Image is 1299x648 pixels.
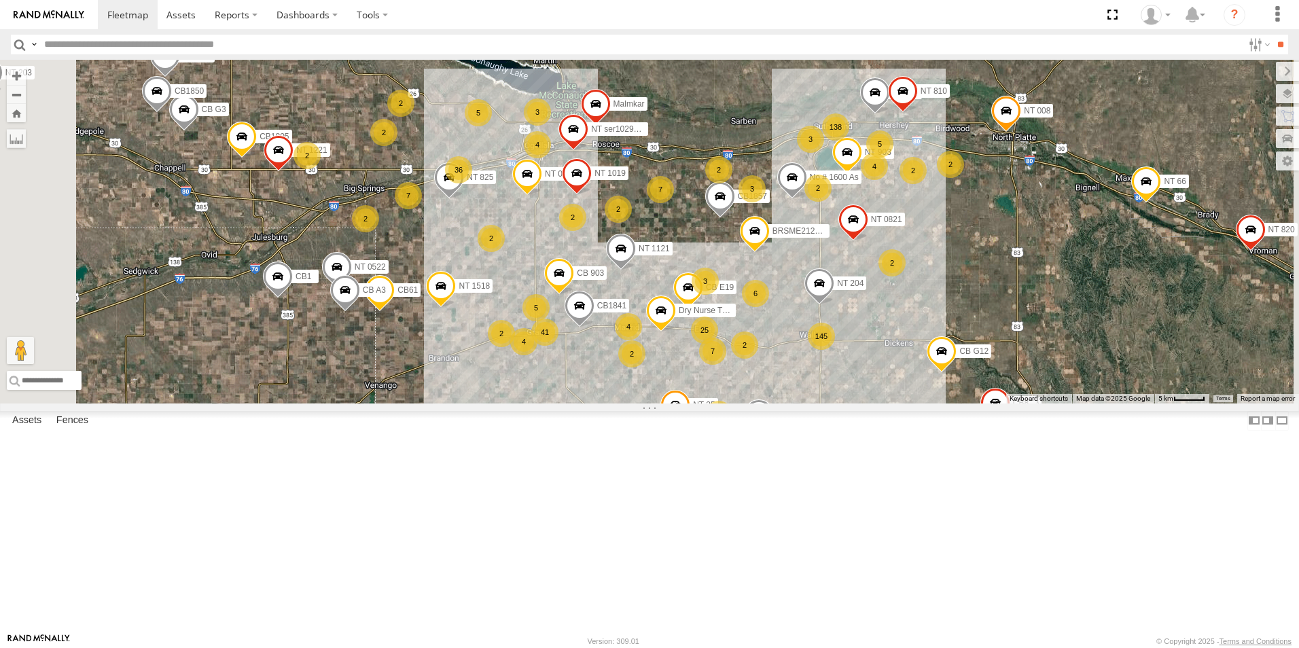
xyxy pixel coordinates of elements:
div: Al Bahnsen [1136,5,1175,25]
span: CB61 [397,285,418,295]
a: Report a map error [1241,395,1295,402]
a: Terms (opens in new tab) [1216,396,1230,401]
label: Dock Summary Table to the Right [1261,411,1275,431]
span: 5 km [1158,395,1173,402]
div: 2 [618,340,645,367]
span: NT 903 [865,147,891,157]
div: 2 [937,151,964,178]
a: Visit our Website [7,634,70,648]
span: NT 66 [1164,177,1186,187]
button: Zoom in [7,67,26,85]
div: 4 [510,328,537,355]
label: Measure [7,129,26,148]
div: 2 [478,225,505,252]
span: BRSME21213419025970 [772,227,865,236]
span: NT 810 [921,86,947,96]
button: Zoom out [7,85,26,104]
div: 3 [797,126,824,153]
div: 6 [742,280,769,307]
span: NT 204 [837,278,864,288]
div: 4 [524,131,551,158]
div: 4 [615,313,642,340]
span: CB1841 [597,302,626,311]
span: NT 820 [1268,225,1295,234]
a: Terms and Conditions [1220,637,1292,645]
span: NT 203 [5,68,32,77]
div: 3 [524,98,551,126]
div: 5 [465,99,492,126]
div: 2 [900,157,927,184]
span: NT 825 [467,173,493,182]
span: Malmkar [613,99,645,109]
div: Version: 309.01 [588,637,639,645]
span: NT 35 [693,400,715,410]
div: 41 [531,319,558,346]
div: 2 [559,204,586,231]
button: Map Scale: 5 km per 43 pixels [1154,394,1209,403]
label: Map Settings [1276,151,1299,170]
span: CB 903 [577,268,604,278]
div: 2 [352,205,379,232]
span: CB1 [296,272,311,281]
div: © Copyright 2025 - [1156,637,1292,645]
span: NT 1019 [594,168,626,178]
span: NT 0522 [355,262,386,272]
label: Assets [5,411,48,430]
div: 5 [522,294,550,321]
span: CB G12 [959,347,989,357]
div: 2 [878,249,906,276]
div: 3 [692,268,719,295]
span: Map data ©2025 Google [1076,395,1150,402]
div: 2 [370,119,397,146]
div: 2 [705,156,732,183]
span: NT 008 [1024,106,1050,115]
div: 36 [445,156,472,183]
label: Dock Summary Table to the Left [1247,411,1261,431]
div: 2 [488,320,515,347]
span: CB1805 [260,132,289,141]
span: CB1850 [175,86,204,96]
button: Keyboard shortcuts [1010,394,1068,403]
span: Dry Nurse Trailer [679,306,741,316]
div: 145 [808,323,835,350]
span: No # 1600 As [810,173,859,182]
img: rand-logo.svg [14,10,84,20]
span: CB E19 [706,283,734,292]
div: 5 [705,401,732,428]
div: 25 [691,317,718,344]
label: Search Query [29,35,39,54]
div: 7 [699,338,726,365]
span: NT 1221 [296,145,327,155]
button: Zoom Home [7,104,26,122]
span: NT ser1029725 [591,124,647,134]
div: 4 [861,153,888,180]
span: CB G3 [202,105,226,114]
i: ? [1224,4,1245,26]
div: 3 [739,175,766,202]
span: NT 0821 [871,215,902,224]
label: Fences [50,411,95,430]
div: 2 [605,196,632,223]
div: 2 [387,90,414,117]
span: NT 1518 [459,281,490,291]
div: 2 [293,142,321,169]
button: Drag Pegman onto the map to open Street View [7,337,34,364]
label: Search Filter Options [1243,35,1273,54]
span: CB1857 [738,192,767,201]
span: NT 1121 [639,244,670,253]
label: Hide Summary Table [1275,411,1289,431]
div: 7 [395,182,422,209]
span: CB A3 [363,285,386,295]
div: 5 [866,130,893,158]
div: 7 [647,176,674,203]
div: 138 [822,113,849,141]
div: 2 [731,331,758,359]
div: 2 [804,175,832,202]
span: NT 0918 [545,169,576,179]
